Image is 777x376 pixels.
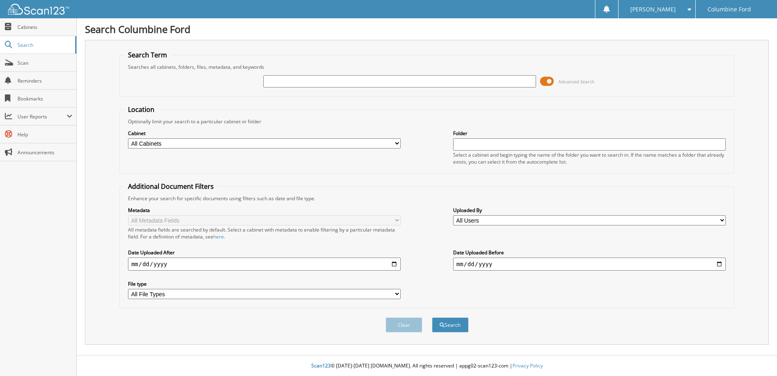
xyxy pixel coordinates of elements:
span: Columbine Ford [708,7,751,12]
label: Date Uploaded Before [453,249,726,256]
span: Bookmarks [17,95,72,102]
button: Clear [386,317,422,332]
span: Announcements [17,149,72,156]
div: Enhance your search for specific documents using filters such as date and file type. [124,195,730,202]
span: Cabinets [17,24,72,31]
span: Search [17,42,71,48]
label: Uploaded By [453,207,726,214]
label: Date Uploaded After [128,249,401,256]
legend: Location [124,105,158,114]
button: Search [432,317,469,332]
span: Scan [17,59,72,66]
div: Select a cabinet and begin typing the name of the folder you want to search in. If the name match... [453,151,726,165]
label: Folder [453,130,726,137]
legend: Search Term [124,50,171,59]
a: Privacy Policy [512,362,543,369]
input: end [453,258,726,271]
label: Cabinet [128,130,401,137]
span: [PERSON_NAME] [630,7,676,12]
div: All metadata fields are searched by default. Select a cabinet with metadata to enable filtering b... [128,226,401,240]
span: Scan123 [311,362,331,369]
div: Searches all cabinets, folders, files, metadata, and keywords [124,63,730,70]
div: Optionally limit your search to a particular cabinet or folder [124,118,730,125]
span: Help [17,131,72,138]
div: © [DATE]-[DATE] [DOMAIN_NAME]. All rights reserved | appg02-scan123-com | [77,356,777,376]
span: Reminders [17,77,72,84]
input: start [128,258,401,271]
h1: Search Columbine Ford [85,22,769,36]
legend: Additional Document Filters [124,182,218,191]
span: Advanced Search [558,79,595,85]
label: Metadata [128,207,401,214]
label: File type [128,280,401,287]
span: User Reports [17,113,67,120]
img: scan123-logo-white.svg [8,4,69,15]
a: here [213,233,224,240]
